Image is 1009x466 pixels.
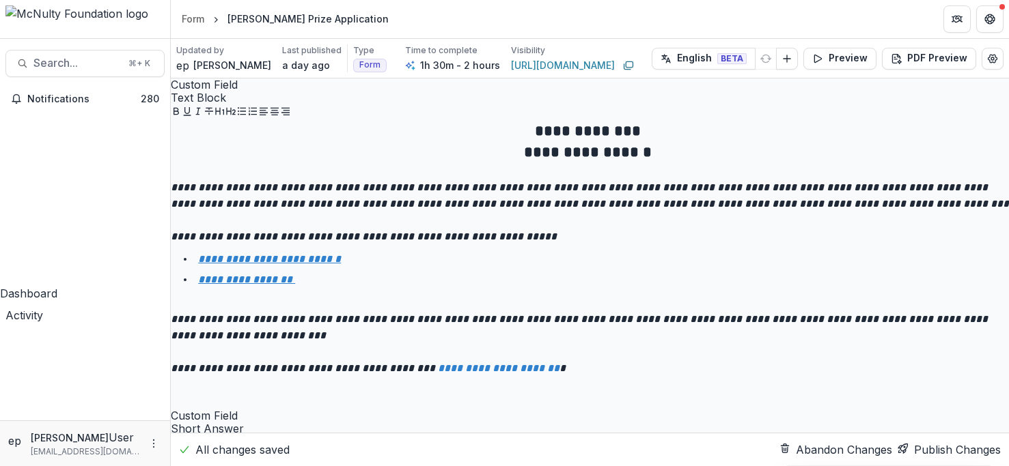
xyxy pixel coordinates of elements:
[171,106,182,117] button: Bold
[146,435,162,452] button: More
[976,5,1004,33] button: Get Help
[225,106,236,117] button: Heading 2
[176,57,189,74] div: esther park
[803,48,876,70] button: Preview
[141,93,159,104] span: 280
[215,106,225,117] button: Heading 1
[511,44,545,57] p: Visibility
[258,106,269,117] button: Align Left
[898,441,1001,458] button: Publish Changes
[269,106,280,117] button: Align Center
[5,5,165,22] img: McNulty Foundation logo
[182,106,193,117] button: Underline
[195,441,290,458] p: All changes saved
[882,48,976,70] button: PDF Preview
[171,78,1009,91] span: Custom Field
[176,9,394,29] nav: breadcrumb
[171,91,1009,104] span: Text Block
[204,106,215,117] button: Strike
[982,48,1004,70] button: Edit Form Settings
[227,12,389,26] div: [PERSON_NAME] Prize Application
[182,12,204,26] div: Form
[176,9,210,29] a: Form
[193,106,204,117] button: Italicize
[109,429,134,446] p: User
[652,48,756,70] button: English BETA
[511,58,615,72] a: [URL][DOMAIN_NAME]
[171,422,1009,435] span: Short Answer
[236,106,247,117] button: Bullet List
[5,88,165,110] button: Notifications280
[779,441,892,458] button: Abandon Changes
[5,50,165,77] button: Search...
[126,56,153,71] div: ⌘ + K
[33,57,120,70] span: Search...
[282,58,330,72] p: a day ago
[193,58,271,72] p: [PERSON_NAME]
[359,60,381,70] span: Form
[247,106,258,117] button: Ordered List
[8,433,25,449] div: esther park
[943,5,971,33] button: Partners
[405,44,478,57] p: Time to complete
[420,58,500,72] p: 1h 30m - 2 hours
[176,44,224,57] p: Updated by
[755,48,777,70] button: Refresh Translation
[280,106,291,117] button: Align Right
[776,48,798,70] button: Add Language
[171,409,1009,422] span: Custom Field
[282,44,342,57] p: Last published
[5,308,43,322] span: Activity
[620,57,637,74] button: Copy link
[31,446,140,458] p: [EMAIL_ADDRESS][DOMAIN_NAME]
[27,93,141,105] span: Notifications
[31,431,109,445] p: [PERSON_NAME]
[353,44,374,57] p: Type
